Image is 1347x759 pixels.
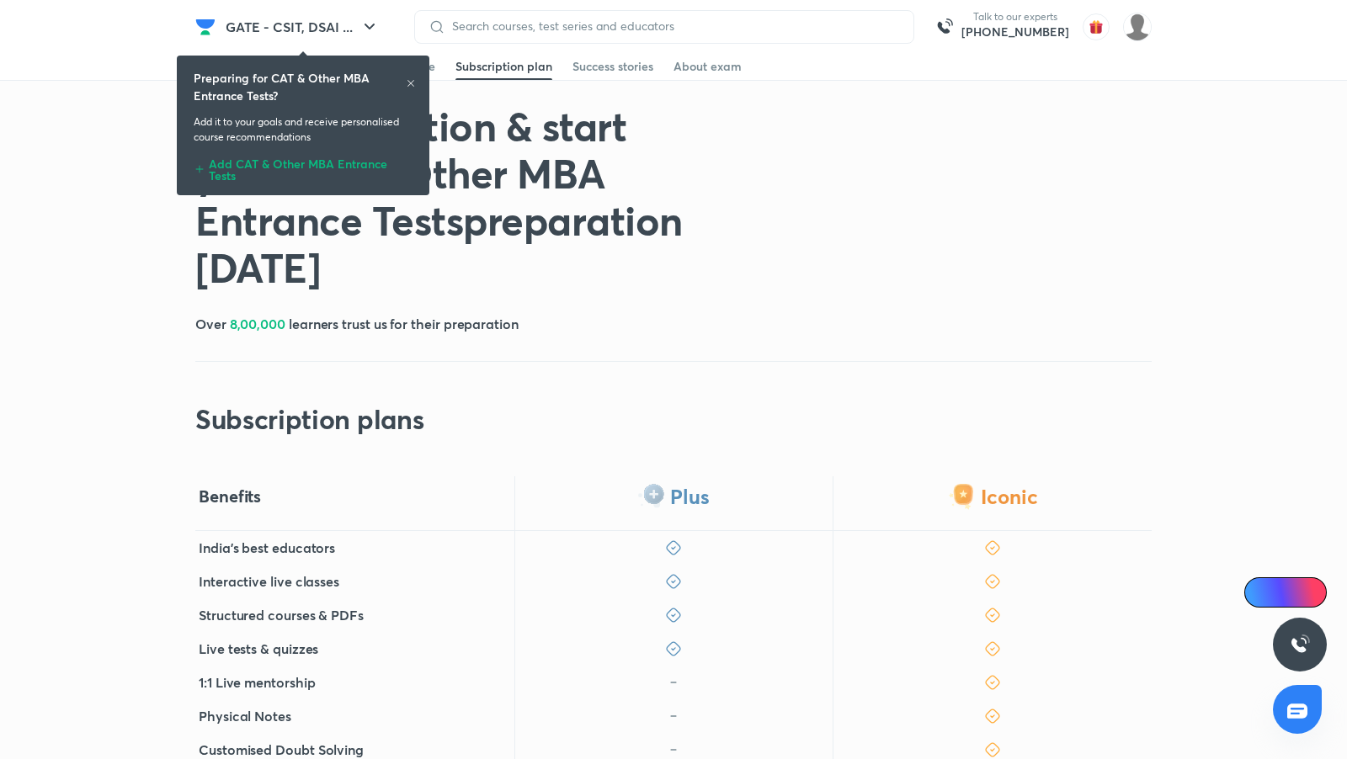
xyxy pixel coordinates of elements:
[194,69,406,104] h6: Preparing for CAT & Other MBA Entrance Tests?
[195,314,519,334] h5: Over learners trust us for their preparation
[961,24,1069,40] a: [PHONE_NUMBER]
[961,10,1069,24] p: Talk to our experts
[199,486,261,507] h4: Benefits
[194,114,413,145] p: Add it to your goals and receive personalised course recommendations
[199,538,335,558] h5: India's best educators
[195,402,423,436] h2: Subscription plans
[230,315,285,332] span: 8,00,000
[455,58,552,75] div: Subscription plan
[199,571,339,592] h5: Interactive live classes
[665,674,682,691] img: icon
[928,10,961,44] img: call-us
[195,102,769,290] h1: Get subscription & start your CAT & Other MBA Entrance Tests preparation [DATE]
[199,605,364,625] h5: Structured courses & PDFs
[1254,586,1268,599] img: Icon
[673,58,742,75] div: About exam
[194,151,413,182] div: Add CAT & Other MBA Entrance Tests
[572,58,653,75] div: Success stories
[195,17,216,37] img: Company Logo
[199,672,315,693] h5: 1:1 Live mentorship
[216,10,390,44] button: GATE - CSIT, DSAI ...
[1290,634,1310,655] img: ttu
[572,53,653,80] a: Success stories
[1123,13,1152,41] img: Rajalakshmi
[665,708,682,724] img: icon
[445,19,900,33] input: Search courses, test series and educators
[455,53,552,80] a: Subscription plan
[1272,586,1317,599] span: Ai Doubts
[1083,13,1110,40] img: avatar
[199,639,318,659] h5: Live tests & quizzes
[1244,577,1327,608] a: Ai Doubts
[199,706,291,726] h5: Physical Notes
[665,741,682,758] img: icon
[673,53,742,80] a: About exam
